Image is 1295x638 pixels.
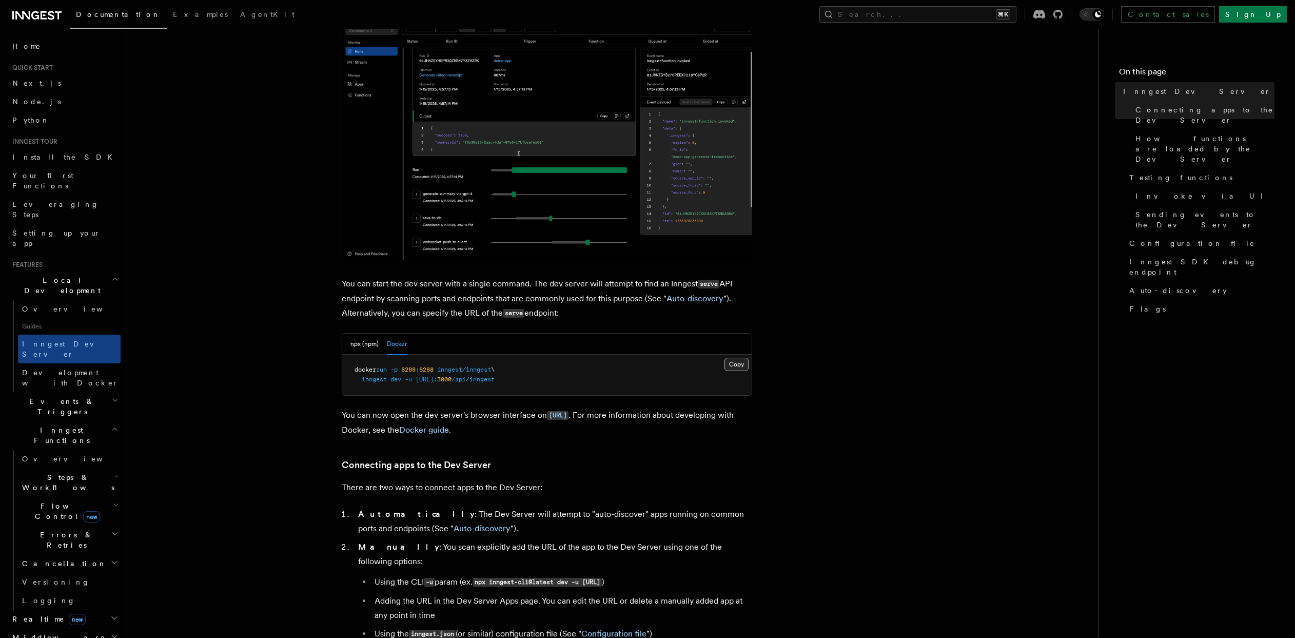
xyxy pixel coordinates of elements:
[22,578,90,586] span: Versioning
[12,98,61,106] span: Node.js
[12,200,99,219] span: Leveraging Steps
[69,614,86,625] span: new
[371,575,752,590] li: Using the CLI param (ex. )
[234,3,301,28] a: AgentKit
[18,335,121,363] a: Inngest Dev Server
[1080,8,1104,21] button: Toggle dark mode
[473,578,602,587] code: npx inngest-cli@latest dev -u [URL]
[8,396,112,417] span: Events & Triggers
[724,358,749,371] button: Copy
[405,376,412,383] span: -u
[1131,101,1274,129] a: Connecting apps to the Dev Server
[1121,6,1215,23] a: Contact sales
[547,411,568,420] code: [URL]
[18,497,121,526] button: Flow Controlnew
[18,472,114,493] span: Steps & Workflows
[18,501,113,521] span: Flow Control
[12,229,101,247] span: Setting up your app
[1131,129,1274,168] a: How functions are loaded by the Dev Server
[8,148,121,166] a: Install the SDK
[8,166,121,195] a: Your first Functions
[1129,285,1227,296] span: Auto-discovery
[358,542,439,552] strong: Manually
[12,171,73,190] span: Your first Functions
[1125,300,1274,318] a: Flags
[8,614,86,624] span: Realtime
[1135,191,1272,201] span: Invoke via UI
[8,300,121,392] div: Local Development
[454,524,511,533] a: Auto-discovery
[12,153,119,161] span: Install the SDK
[8,92,121,111] a: Node.js
[996,9,1010,20] kbd: ⌘K
[390,376,401,383] span: dev
[371,594,752,623] li: Adding the URL in the Dev Server Apps page. You can edit the URL or delete a manually added app a...
[399,425,449,435] a: Docker guide
[503,309,524,318] code: serve
[22,305,128,313] span: Overview
[18,554,121,573] button: Cancellation
[167,3,234,28] a: Examples
[342,277,752,321] p: You can start the dev server with a single command. The dev server will attempt to find an Innges...
[1123,86,1271,96] span: Inngest Dev Server
[8,224,121,253] a: Setting up your app
[437,376,452,383] span: 3000
[240,10,295,18] span: AgentKit
[1125,234,1274,253] a: Configuration file
[18,591,121,610] a: Logging
[12,79,61,87] span: Next.js
[8,425,111,446] span: Inngest Functions
[547,410,568,420] a: [URL]
[390,366,398,373] span: -p
[12,41,41,51] span: Home
[1131,205,1274,234] a: Sending events to the Dev Server
[18,363,121,392] a: Development with Docker
[1129,238,1255,248] span: Configuration file
[22,455,128,463] span: Overview
[355,507,752,536] li: : The Dev Server will attempt to "auto-discover" apps running on common ports and endpoints (See ...
[1131,187,1274,205] a: Invoke via UI
[350,334,379,355] button: npx (npm)
[342,458,491,472] a: Connecting apps to the Dev Server
[416,376,437,383] span: [URL]:
[452,376,495,383] span: /api/inngest
[18,468,121,497] button: Steps & Workflows
[22,369,119,387] span: Development with Docker
[22,340,110,358] span: Inngest Dev Server
[355,366,376,373] span: docker
[1129,304,1166,314] span: Flags
[437,366,491,373] span: inngest/inngest
[83,511,100,523] span: new
[387,334,407,355] button: Docker
[18,300,121,318] a: Overview
[362,376,387,383] span: inngest
[70,3,167,29] a: Documentation
[22,596,75,605] span: Logging
[8,138,57,146] span: Inngest tour
[1125,281,1274,300] a: Auto-discovery
[358,509,475,519] strong: Automatically
[1119,66,1274,82] h4: On this page
[698,280,719,288] code: serve
[1135,105,1274,125] span: Connecting apps to the Dev Server
[419,366,434,373] span: 8288
[8,392,121,421] button: Events & Triggers
[18,530,111,550] span: Errors & Retries
[8,261,43,269] span: Features
[342,480,752,495] p: There are two ways to connect apps to the Dev Server:
[1125,253,1274,281] a: Inngest SDK debug endpoint
[8,275,112,296] span: Local Development
[376,366,387,373] span: run
[18,318,121,335] span: Guides
[8,610,121,628] button: Realtimenew
[1219,6,1287,23] a: Sign Up
[491,366,495,373] span: \
[8,195,121,224] a: Leveraging Steps
[8,450,121,610] div: Inngest Functions
[18,558,107,569] span: Cancellation
[1129,172,1232,183] span: Testing functions
[1135,209,1274,230] span: Sending events to the Dev Server
[1125,168,1274,187] a: Testing functions
[8,271,121,300] button: Local Development
[173,10,228,18] span: Examples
